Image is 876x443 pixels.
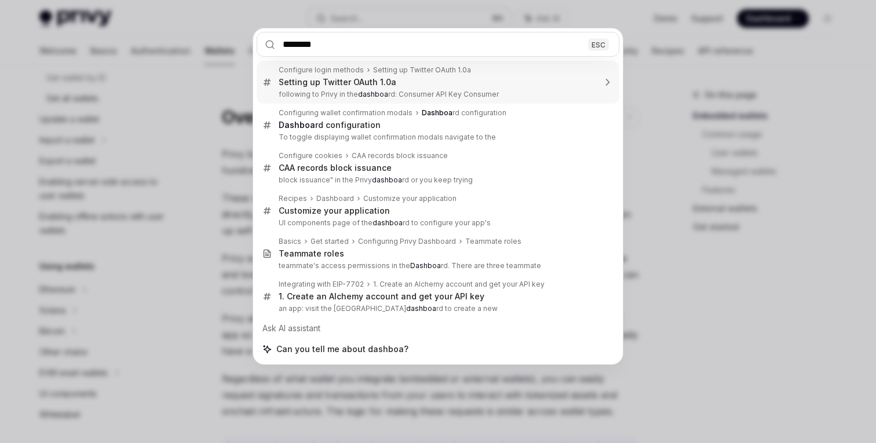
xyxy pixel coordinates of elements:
div: Ask AI assistant [257,318,619,339]
p: block issuance" in the Privy rd or you keep trying [279,175,595,185]
div: Configuring wallet confirmation modals [279,108,413,118]
div: Customize your application [279,206,390,216]
div: Basics [279,237,301,246]
div: rd configuration [279,120,381,130]
div: Teammate roles [465,237,521,246]
b: Dashboa [410,261,441,270]
div: 1. Create an Alchemy account and get your API key [373,280,545,289]
div: Configuring Privy Dashboard [358,237,456,246]
b: dashboa [372,175,402,184]
b: dashboa [406,304,436,313]
div: Teammate roles [279,248,344,259]
b: dashboa [373,218,403,227]
div: Setting up Twitter OAuth 1.0a [373,65,471,75]
div: CAA records block issuance [279,163,392,173]
div: 1. Create an Alchemy account and get your API key [279,291,484,302]
div: Setting up Twitter OAuth 1.0a [279,77,396,87]
div: Dashboard [316,194,354,203]
div: ESC [588,38,609,50]
p: teammate's access permissions in the rd. There are three teammate [279,261,595,270]
b: dashboa [358,90,388,98]
div: Recipes [279,194,307,203]
p: UI components page of the rd to configure your app's [279,218,595,228]
span: Can you tell me about dashboa? [276,343,408,355]
div: rd configuration [422,108,506,118]
div: Configure login methods [279,65,364,75]
p: an app: visit the [GEOGRAPHIC_DATA] rd to create a new [279,304,595,313]
div: Integrating with EIP-7702 [279,280,364,289]
b: Dashboa [279,120,315,130]
div: Get started [311,237,349,246]
p: To toggle displaying wallet confirmation modals navigate to the [279,133,595,142]
b: Dashboa [422,108,452,117]
div: Customize your application [363,194,457,203]
div: Configure cookies [279,151,342,160]
div: CAA records block issuance [352,151,448,160]
p: following to Privy in the rd: Consumer API Key Consumer [279,90,595,99]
